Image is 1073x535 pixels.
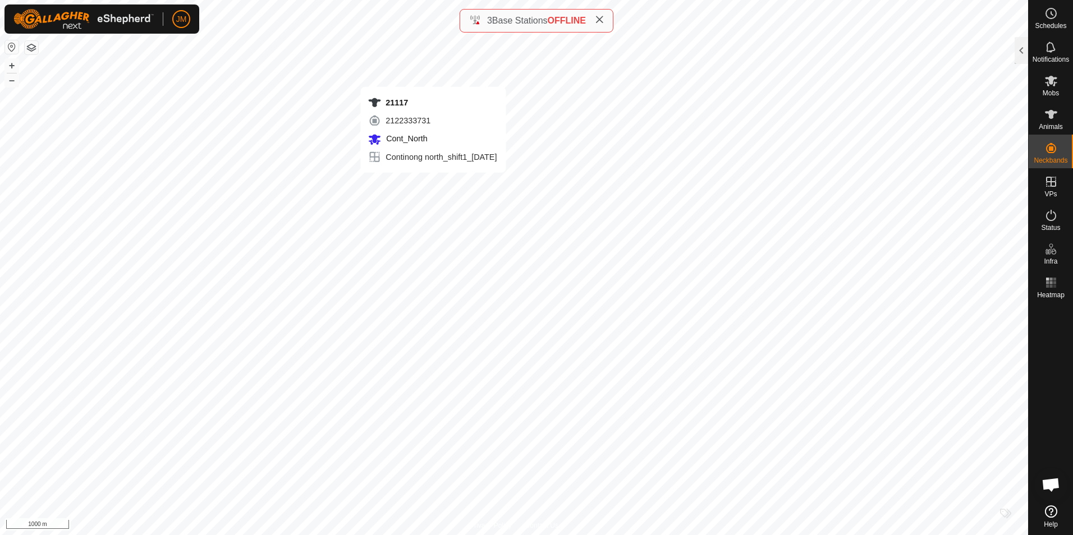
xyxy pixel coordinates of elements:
img: Gallagher Logo [13,9,154,29]
button: + [5,59,19,72]
span: Notifications [1033,56,1069,63]
span: Base Stations [492,16,548,25]
span: VPs [1044,191,1057,197]
span: Schedules [1035,22,1066,29]
a: Contact Us [525,520,558,531]
a: Privacy Policy [470,520,512,531]
a: Help [1029,501,1073,532]
span: Heatmap [1037,292,1065,298]
span: 3 [487,16,492,25]
button: Reset Map [5,40,19,54]
div: 21117 [368,96,497,109]
div: 2122333731 [368,114,497,127]
span: Mobs [1043,90,1059,96]
span: OFFLINE [548,16,586,25]
span: JM [176,13,187,25]
div: Open chat [1034,468,1068,501]
button: Map Layers [25,41,38,54]
span: Status [1041,224,1060,231]
span: Help [1044,521,1058,528]
div: Continong north_shift1_[DATE] [368,150,497,164]
span: Infra [1044,258,1057,265]
button: – [5,73,19,87]
span: Animals [1039,123,1063,130]
span: Neckbands [1034,157,1067,164]
span: Cont_North [383,134,427,143]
